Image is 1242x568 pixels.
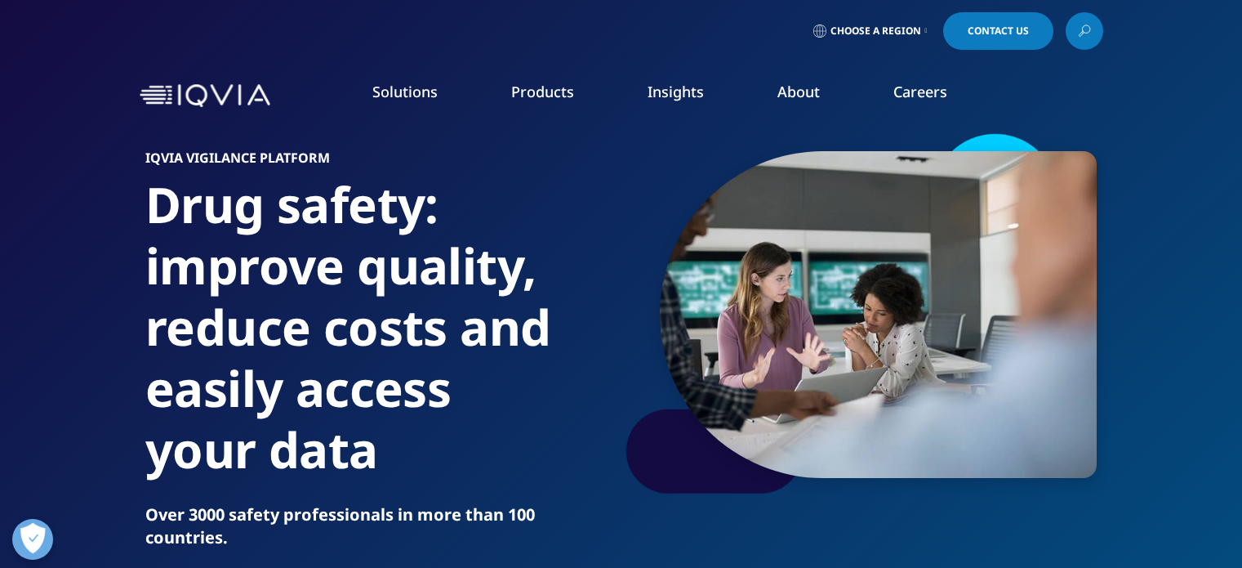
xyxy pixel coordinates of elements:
h4: Over 3000 safety professionals in more than 100 countries. [145,503,615,549]
a: Products [511,82,574,101]
span: Contact Us [968,26,1029,36]
a: Insights [648,82,704,101]
a: Solutions [372,82,438,101]
img: 235_collaboration-meeting.jpg [660,151,1097,478]
button: Open Preferences [12,519,53,560]
h1: Drug safety: improve quality, reduce costs and easily access your data [145,174,615,503]
span: Choose a Region [830,25,921,38]
a: Contact Us [943,12,1053,50]
a: Careers [893,82,947,101]
a: About [777,82,820,101]
h6: IQVIA Vigilance PLATFORM [145,151,615,174]
nav: Primary [277,57,1103,134]
img: IQVIA Healthcare Information Technology and Pharma Clinical Research Company [140,84,270,108]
